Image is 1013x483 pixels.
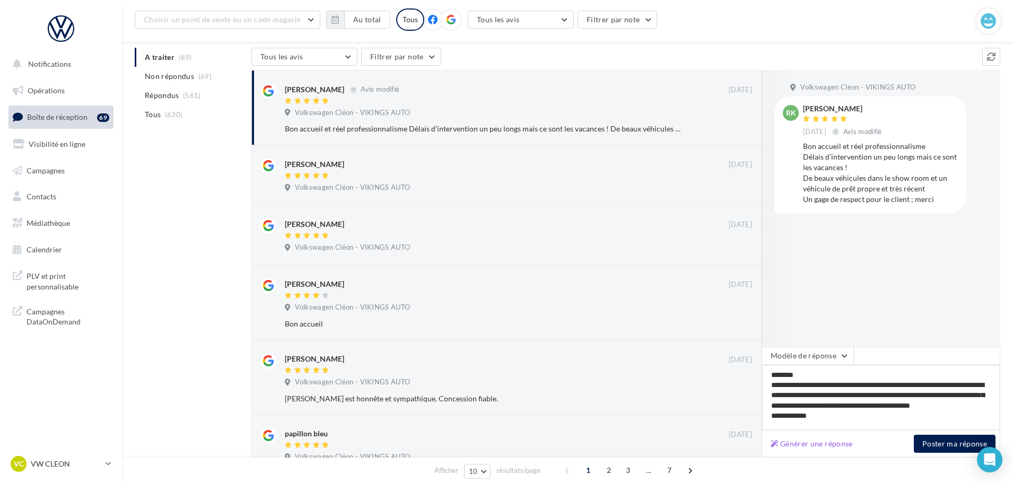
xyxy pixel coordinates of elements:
[464,464,491,479] button: 10
[285,428,328,439] div: papillon bleu
[469,467,478,476] span: 10
[6,106,116,128] a: Boîte de réception69
[762,347,854,365] button: Modèle de réponse
[6,53,111,75] button: Notifications
[251,48,357,66] button: Tous les avis
[97,113,109,122] div: 69
[145,90,179,101] span: Répondus
[600,462,617,479] span: 2
[496,466,540,476] span: résultats/page
[27,192,56,201] span: Contacts
[27,165,65,174] span: Campagnes
[285,319,683,329] div: Bon accueil
[661,462,678,479] span: 7
[803,141,958,205] div: Bon accueil et réel professionnalisme Délais d’intervention un peu longs mais ce sont les vacance...
[729,220,752,230] span: [DATE]
[295,377,410,387] span: Volkswagen Cléon - VIKINGS AUTO
[144,15,301,24] span: Choisir un point de vente ou un code magasin
[285,279,344,289] div: [PERSON_NAME]
[729,280,752,289] span: [DATE]
[6,265,116,296] a: PLV et print personnalisable
[295,243,410,252] span: Volkswagen Cléon - VIKINGS AUTO
[198,72,212,81] span: (69)
[285,219,344,230] div: [PERSON_NAME]
[843,127,882,136] span: Avis modifié
[729,355,752,365] span: [DATE]
[29,139,85,148] span: Visibilité en ligne
[6,160,116,182] a: Campagnes
[27,218,70,227] span: Médiathèque
[145,71,194,82] span: Non répondus
[800,83,915,92] span: Volkswagen Cléon - VIKINGS AUTO
[27,112,88,121] span: Boîte de réception
[295,452,410,462] span: Volkswagen Cléon - VIKINGS AUTO
[803,127,826,137] span: [DATE]
[135,11,320,29] button: Choisir un point de vente ou un code magasin
[285,354,344,364] div: [PERSON_NAME]
[640,462,657,479] span: ...
[295,183,410,192] span: Volkswagen Cléon - VIKINGS AUTO
[165,110,183,119] span: (630)
[786,108,796,118] span: RK
[977,447,1002,472] div: Open Intercom Messenger
[729,160,752,170] span: [DATE]
[27,304,109,327] span: Campagnes DataOnDemand
[361,48,441,66] button: Filtrer par note
[729,85,752,95] span: [DATE]
[361,85,399,94] span: Avis modifié
[729,430,752,440] span: [DATE]
[434,466,458,476] span: Afficher
[396,8,424,31] div: Tous
[145,109,161,120] span: Tous
[580,462,597,479] span: 1
[619,462,636,479] span: 3
[6,80,116,102] a: Opérations
[766,437,857,450] button: Générer une réponse
[183,91,201,100] span: (561)
[326,11,390,29] button: Au total
[31,459,101,469] p: VW CLEON
[28,59,71,68] span: Notifications
[295,303,410,312] span: Volkswagen Cléon - VIKINGS AUTO
[6,133,116,155] a: Visibilité en ligne
[6,212,116,234] a: Médiathèque
[285,124,683,134] div: Bon accueil et réel professionnalisme Délais d’intervention un peu longs mais ce sont les vacance...
[28,86,65,95] span: Opérations
[344,11,390,29] button: Au total
[914,435,995,453] button: Poster ma réponse
[477,15,520,24] span: Tous les avis
[295,108,410,118] span: Volkswagen Cléon - VIKINGS AUTO
[285,84,344,95] div: [PERSON_NAME]
[285,393,683,404] div: [PERSON_NAME] est honnête et sympathique. Concession fiable.
[285,159,344,170] div: [PERSON_NAME]
[27,269,109,292] span: PLV et print personnalisable
[803,105,884,112] div: [PERSON_NAME]
[6,186,116,208] a: Contacts
[6,239,116,261] a: Calendrier
[260,52,303,61] span: Tous les avis
[14,459,24,469] span: VC
[578,11,658,29] button: Filtrer par note
[8,454,113,474] a: VC VW CLEON
[27,245,62,254] span: Calendrier
[6,300,116,331] a: Campagnes DataOnDemand
[468,11,574,29] button: Tous les avis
